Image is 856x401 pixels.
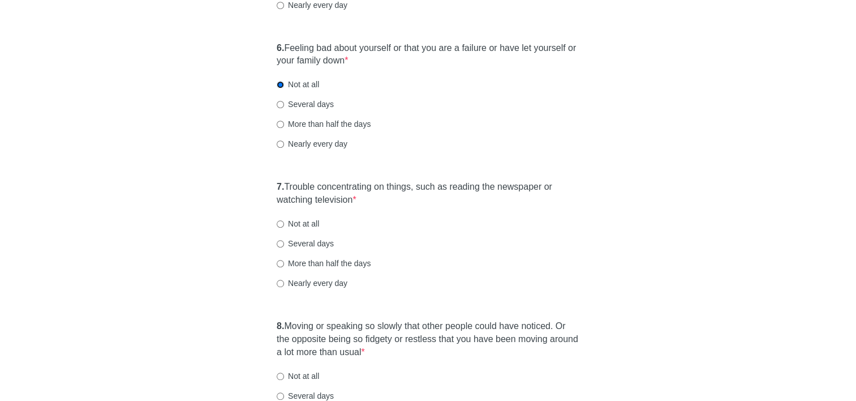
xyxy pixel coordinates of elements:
[277,81,284,88] input: Not at all
[277,101,284,108] input: Several days
[277,2,284,9] input: Nearly every day
[277,99,334,110] label: Several days
[277,121,284,128] input: More than half the days
[277,240,284,248] input: Several days
[277,278,347,289] label: Nearly every day
[277,182,284,191] strong: 7.
[277,238,334,249] label: Several days
[277,260,284,267] input: More than half the days
[277,79,319,90] label: Not at all
[277,218,319,229] label: Not at all
[277,280,284,287] input: Nearly every day
[277,321,284,331] strong: 8.
[277,43,284,53] strong: 6.
[277,181,579,207] label: Trouble concentrating on things, such as reading the newspaper or watching television
[277,373,284,380] input: Not at all
[277,320,579,359] label: Moving or speaking so slowly that other people could have noticed. Or the opposite being so fidge...
[277,42,579,68] label: Feeling bad about yourself or that you are a failure or have let yourself or your family down
[277,118,371,130] label: More than half the days
[277,138,347,150] label: Nearly every day
[277,220,284,228] input: Not at all
[277,393,284,400] input: Several days
[277,370,319,382] label: Not at all
[277,140,284,148] input: Nearly every day
[277,258,371,269] label: More than half the days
